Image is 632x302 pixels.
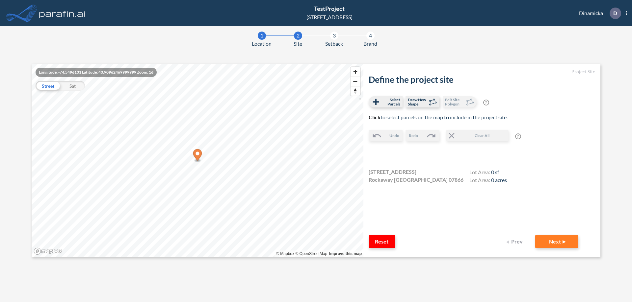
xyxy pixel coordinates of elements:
span: Clear All [457,133,508,139]
h4: Lot Area: [469,169,507,177]
span: Location [252,40,272,48]
div: Longitude: -74.5496101 Latitude: 40.90962469999999 Zoom: 16 [36,68,157,77]
div: 3 [330,32,338,40]
canvas: Map [32,64,363,257]
span: ? [483,100,489,105]
div: Map marker [193,149,202,163]
img: logo [38,7,87,20]
div: 2 [294,32,302,40]
span: Rockaway [GEOGRAPHIC_DATA] 07866 [369,176,463,184]
button: Zoom in [351,67,360,77]
span: Edit Site Polygon [445,98,464,106]
button: Zoom out [351,77,360,86]
div: 4 [366,32,375,40]
span: [STREET_ADDRESS] [369,168,416,176]
h4: Lot Area: [469,177,507,185]
span: Undo [389,133,399,139]
span: Select Parcels [381,98,400,106]
button: Prev [502,235,529,248]
div: Street [36,81,60,91]
span: Setback [325,40,343,48]
div: Sat [60,81,85,91]
span: 0 sf [491,169,499,175]
span: to select parcels on the map to include in the project site. [369,114,508,120]
button: Undo [369,130,403,141]
span: Redo [409,133,418,139]
p: D [613,10,617,16]
button: Reset [369,235,395,248]
a: Mapbox [276,251,294,256]
button: Redo [406,130,439,141]
a: Improve this map [329,251,362,256]
div: Dinamicka [569,8,627,19]
button: Next [535,235,578,248]
button: Reset bearing to north [351,86,360,96]
span: ? [515,133,521,139]
a: Mapbox homepage [34,247,63,255]
h5: Project Site [369,69,595,75]
span: Brand [363,40,377,48]
h2: Define the project site [369,75,595,85]
a: OpenStreetMap [295,251,327,256]
div: [STREET_ADDRESS] [306,13,353,21]
span: 0 acres [491,177,507,183]
span: Site [294,40,302,48]
span: Draw New Shape [408,98,427,106]
div: 1 [258,32,266,40]
button: Clear All [446,130,509,141]
span: Reset bearing to north [351,86,360,96]
b: Click [369,114,381,120]
span: TestProject [314,5,345,12]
